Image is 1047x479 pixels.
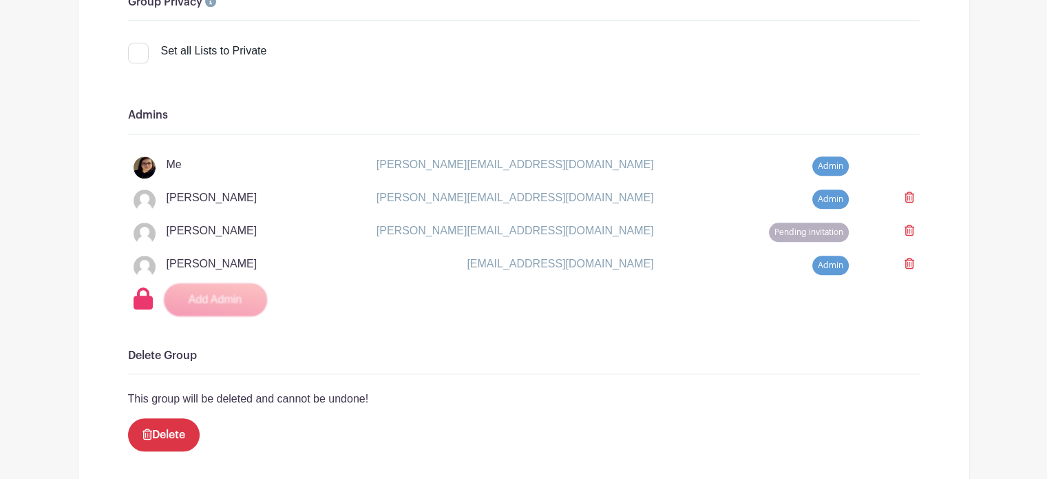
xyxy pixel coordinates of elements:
[167,223,257,239] p: [PERSON_NAME]
[167,156,182,173] p: Me
[128,391,920,407] p: This group will be deleted and cannot be undone!
[769,223,849,242] span: Pending invitation
[812,156,849,176] span: Admin
[377,223,654,239] p: [PERSON_NAME][EMAIL_ADDRESS][DOMAIN_NAME]
[812,256,849,275] span: Admin
[467,256,653,272] p: [EMAIL_ADDRESS][DOMAIN_NAME]
[167,256,257,272] p: [PERSON_NAME]
[377,156,654,173] p: [PERSON_NAME][EMAIL_ADDRESS][DOMAIN_NAME]
[377,190,654,206] p: [PERSON_NAME][EMAIL_ADDRESS][DOMAIN_NAME]
[812,190,849,209] span: Admin
[134,256,156,278] img: default-ce2991bfa6775e67f084385cd625a349d9dcbb7a52a09fb2fda1e96e2d18dcdb.png
[161,43,267,59] div: Set all Lists to Private
[134,156,156,179] img: 20220811_104416%20(2).jpg
[134,190,156,212] img: default-ce2991bfa6775e67f084385cd625a349d9dcbb7a52a09fb2fda1e96e2d18dcdb.png
[128,109,920,122] h6: Admins
[167,190,257,206] p: [PERSON_NAME]
[128,349,920,363] h6: Delete Group
[134,223,156,245] img: default-ce2991bfa6775e67f084385cd625a349d9dcbb7a52a09fb2fda1e96e2d18dcdb.png
[128,418,200,451] a: Delete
